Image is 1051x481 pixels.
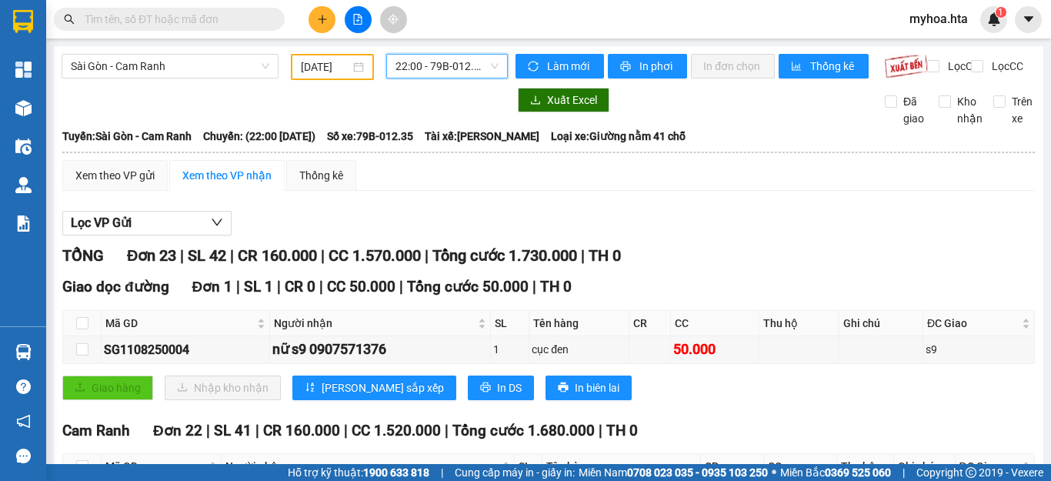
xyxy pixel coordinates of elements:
[996,7,1006,18] sup: 1
[468,376,534,400] button: printerIn DS
[547,58,592,75] span: Làm mới
[581,246,585,265] span: |
[62,211,232,235] button: Lọc VP Gửi
[455,464,575,481] span: Cung cấp máy in - giấy in:
[986,58,1026,75] span: Lọc CC
[64,14,75,25] span: search
[926,341,1032,358] div: s9
[305,382,315,394] span: sort-ascending
[671,311,759,336] th: CC
[620,61,633,73] span: printer
[62,246,104,265] span: TỔNG
[575,379,619,396] span: In biên lai
[998,7,1003,18] span: 1
[966,467,976,478] span: copyright
[629,311,671,336] th: CR
[71,55,269,78] span: Sài Gòn - Cam Ranh
[327,278,395,296] span: CC 50.000
[352,422,441,439] span: CC 1.520.000
[225,458,499,475] span: Người nhận
[599,422,602,439] span: |
[441,464,443,481] span: |
[263,422,340,439] span: CR 160.000
[15,177,32,193] img: warehouse-icon
[897,9,980,28] span: myhoa.hta
[85,11,266,28] input: Tìm tên, số ĐT hoặc mã đơn
[230,246,234,265] span: |
[214,422,252,439] span: SL 41
[395,55,499,78] span: 22:00 - 79B-012.35
[322,379,444,396] span: [PERSON_NAME] sắp xếp
[165,376,281,400] button: downloadNhập kho nhận
[491,311,529,336] th: SL
[452,422,595,439] span: Tổng cước 1.680.000
[759,311,839,336] th: Thu hộ
[425,128,539,145] span: Tài xế: [PERSON_NAME]
[319,278,323,296] span: |
[211,216,223,229] span: down
[288,464,429,481] span: Hỗ trợ kỹ thuật:
[894,454,955,479] th: Ghi chú
[206,422,210,439] span: |
[388,14,399,25] span: aim
[897,93,930,127] span: Đã giao
[380,6,407,33] button: aim
[639,58,675,75] span: In phơi
[255,422,259,439] span: |
[71,213,132,232] span: Lọc VP Gửi
[16,414,31,429] span: notification
[497,379,522,396] span: In DS
[105,458,205,475] span: Mã GD
[445,422,449,439] span: |
[772,469,776,476] span: ⚪️
[127,246,176,265] span: Đơn 23
[399,278,403,296] span: |
[1022,12,1036,26] span: caret-down
[277,278,281,296] span: |
[530,95,541,107] span: download
[589,246,621,265] span: TH 0
[407,278,529,296] span: Tổng cước 50.000
[987,12,1001,26] img: icon-new-feature
[791,61,804,73] span: bar-chart
[15,139,32,155] img: warehouse-icon
[309,6,335,33] button: plus
[839,311,923,336] th: Ghi chú
[528,61,541,73] span: sync
[515,54,604,78] button: syncLàm mới
[238,246,317,265] span: CR 160.000
[180,246,184,265] span: |
[352,14,363,25] span: file-add
[959,458,1019,475] span: ĐC Giao
[810,58,856,75] span: Thống kê
[1006,93,1039,127] span: Trên xe
[13,10,33,33] img: logo-vxr
[779,54,869,78] button: bar-chartThống kê
[363,466,429,479] strong: 1900 633 818
[344,422,348,439] span: |
[192,278,233,296] span: Đơn 1
[825,466,891,479] strong: 0369 525 060
[16,379,31,394] span: question-circle
[673,339,756,360] div: 50.000
[551,128,686,145] span: Loại xe: Giường nằm 41 chỗ
[62,376,153,400] button: uploadGiao hàng
[62,422,130,439] span: Cam Ranh
[579,464,768,481] span: Miền Nam
[317,14,328,25] span: plus
[62,130,192,142] b: Tuyến: Sài Gòn - Cam Ranh
[105,315,254,332] span: Mã GD
[927,315,1019,332] span: ĐC Giao
[837,454,894,479] th: Thu hộ
[884,54,928,78] img: 9k=
[547,92,597,109] span: Xuất Excel
[345,6,372,33] button: file-add
[608,54,687,78] button: printerIn phơi
[515,454,542,479] th: SL
[301,58,350,75] input: 11/08/2025
[542,454,700,479] th: Tên hàng
[532,341,626,358] div: cục đen
[104,340,267,359] div: SG1108250004
[546,376,632,400] button: printerIn biên lai
[329,246,421,265] span: CC 1.570.000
